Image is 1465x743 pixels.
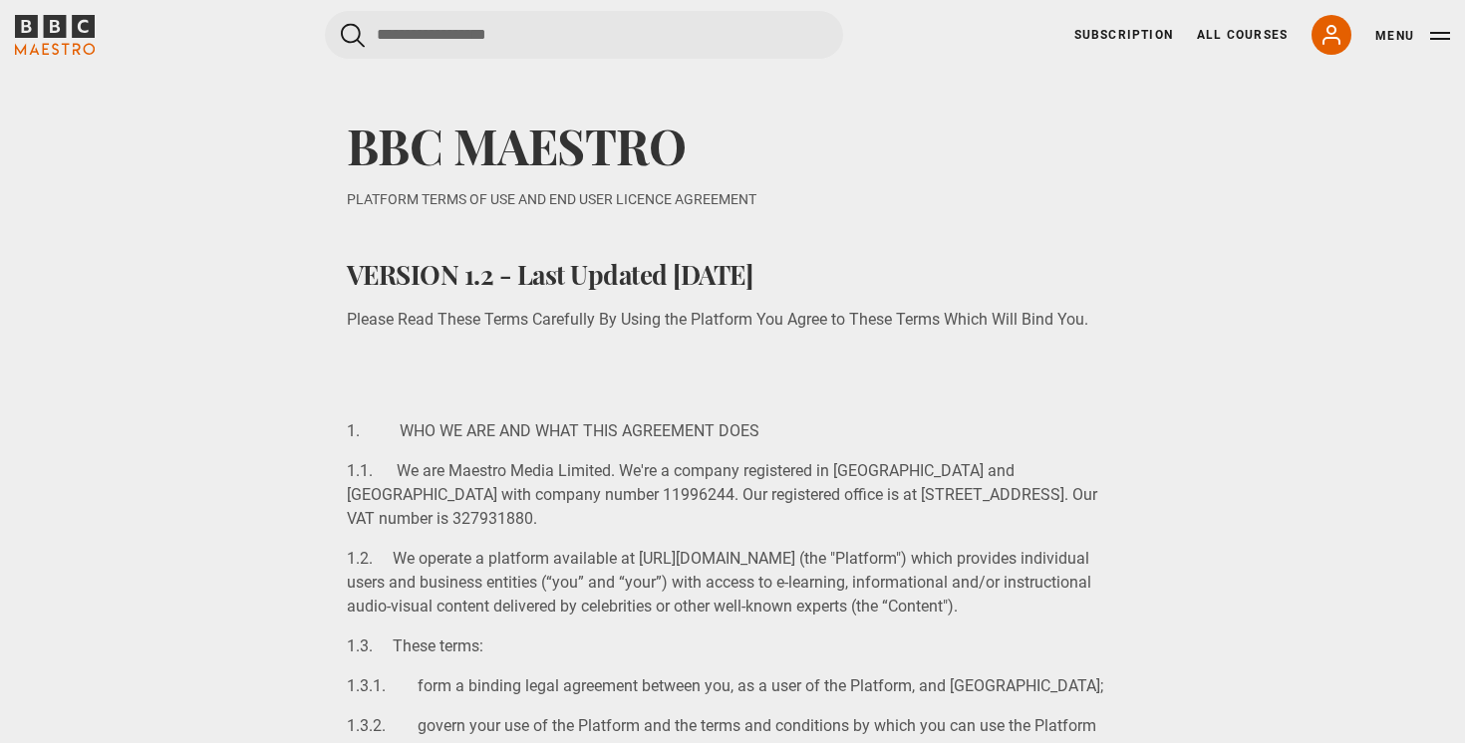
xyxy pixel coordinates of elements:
p: PLATFORM TERMS OF USE AND END USER LICENCE AGREEMENT [347,189,1119,210]
button: Toggle navigation [1375,26,1450,46]
p: 1.1. We are Maestro Media Limited. We're a company registered in [GEOGRAPHIC_DATA] and [GEOGRAPHI... [347,459,1119,531]
p: 1.3.1. form a binding legal agreement between you, as a user of the Platform, and [GEOGRAPHIC_DATA]; [347,674,1119,698]
p: 1. WHO WE ARE AND WHAT THIS AGREEMENT DOES [347,419,1119,443]
h4: VERSION 1.2 - Last Updated [DATE] [347,258,1119,292]
a: Subscription [1074,26,1173,44]
p: 1.3. These terms: [347,634,1119,658]
button: Submit the search query [341,23,365,48]
p: 1.2. We operate a platform available at [URL][DOMAIN_NAME] (the "Platform") which provides indivi... [347,547,1119,619]
a: All Courses [1197,26,1288,44]
h2: BBC MAESTRO [347,70,1119,173]
svg: BBC Maestro [15,15,95,55]
input: Search [325,11,843,59]
p: Please Read These Terms Carefully By Using the Platform You Agree to These Terms Which Will Bind ... [347,308,1119,332]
